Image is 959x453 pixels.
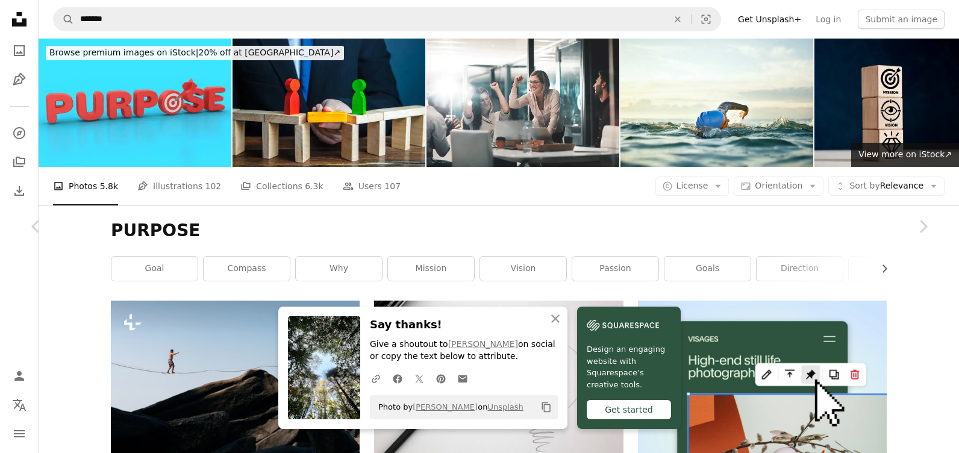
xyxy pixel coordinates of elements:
[296,257,382,281] a: why
[480,257,566,281] a: vision
[587,400,671,419] div: Get started
[731,10,808,29] a: Get Unsplash+
[858,10,945,29] button: Submit an image
[873,257,887,281] button: scroll list to the right
[692,8,720,31] button: Visual search
[7,39,31,63] a: Photos
[664,8,691,31] button: Clear
[137,167,221,205] a: Illustrations 102
[204,257,290,281] a: compass
[7,422,31,446] button: Menu
[734,177,823,196] button: Orientation
[49,48,340,57] span: 20% off at [GEOGRAPHIC_DATA] ↗
[620,39,813,167] img: Determined woman swimming in sea
[39,39,231,167] img: Purpose 3D Word with Target and Dart
[849,180,923,192] span: Relevance
[387,366,408,390] a: Share on Facebook
[536,397,557,417] button: Copy to clipboard
[233,39,425,167] img: Mediator to remove the gap of understanding between people. Compromise dispute resolution. Build ...
[408,366,430,390] a: Share on Twitter
[7,67,31,92] a: Illustrations
[372,398,523,417] span: Photo by on
[370,316,558,334] h3: Say thanks!
[111,220,887,242] h1: PURPOSE
[757,257,843,281] a: direction
[388,257,474,281] a: mission
[755,181,802,190] span: Orientation
[676,181,708,190] span: License
[587,343,671,391] span: Design an engaging website with Squarespace’s creative tools.
[49,48,198,57] span: Browse premium images on iStock |
[572,257,658,281] a: passion
[54,8,74,31] button: Search Unsplash
[655,177,729,196] button: License
[111,257,198,281] a: goal
[452,366,473,390] a: Share over email
[39,39,351,67] a: Browse premium images on iStock|20% off at [GEOGRAPHIC_DATA]↗
[413,402,478,411] a: [PERSON_NAME]
[7,393,31,417] button: Language
[487,402,523,411] a: Unsplash
[53,7,721,31] form: Find visuals sitewide
[240,167,323,205] a: Collections 6.3k
[448,339,518,349] a: [PERSON_NAME]
[887,169,959,284] a: Next
[305,180,323,193] span: 6.3k
[205,180,222,193] span: 102
[858,149,952,159] span: View more on iStock ↗
[343,167,401,205] a: Users 107
[587,316,659,334] img: file-1606177908946-d1eed1cbe4f5image
[7,150,31,174] a: Collections
[111,378,360,389] a: A man walking across a rope over rocks
[849,181,879,190] span: Sort by
[7,364,31,388] a: Log in / Sign up
[808,10,848,29] a: Log in
[828,177,945,196] button: Sort byRelevance
[426,39,619,167] img: Those who work hard, win
[370,339,558,363] p: Give a shoutout to on social or copy the text below to attribute.
[664,257,751,281] a: goals
[851,143,959,167] a: View more on iStock↗
[7,121,31,145] a: Explore
[577,307,681,429] a: Design an engaging website with Squarespace’s creative tools.Get started
[430,366,452,390] a: Share on Pinterest
[849,257,935,281] a: business
[384,180,401,193] span: 107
